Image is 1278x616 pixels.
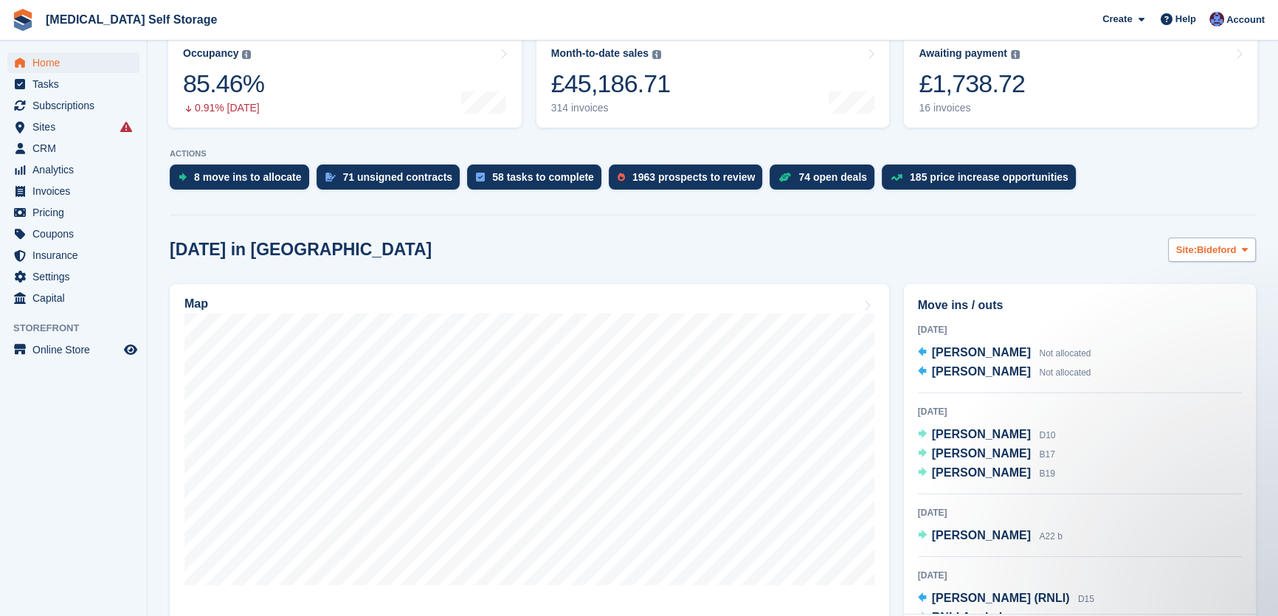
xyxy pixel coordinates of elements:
span: [PERSON_NAME] [932,447,1031,460]
a: menu [7,138,139,159]
div: Month-to-date sales [551,47,649,60]
span: [PERSON_NAME] (RNLI) [932,592,1070,604]
a: [PERSON_NAME] Not allocated [918,344,1091,363]
span: [PERSON_NAME] [932,346,1031,359]
span: Online Store [32,339,121,360]
div: Occupancy [183,47,238,60]
a: menu [7,266,139,287]
span: [PERSON_NAME] [932,466,1031,479]
span: Insurance [32,245,121,266]
img: icon-info-grey-7440780725fd019a000dd9b08b2336e03edf1995a4989e88bcd33f0948082b44.svg [242,50,251,59]
span: Not allocated [1039,367,1091,378]
a: [PERSON_NAME] (RNLI) D15 [918,589,1094,609]
span: [PERSON_NAME] [932,365,1031,378]
span: Invoices [32,181,121,201]
img: move_ins_to_allocate_icon-fdf77a2bb77ea45bf5b3d319d69a93e2d87916cf1d5bf7949dd705db3b84f3ca.svg [179,173,187,181]
a: 74 open deals [770,165,882,197]
img: stora-icon-8386f47178a22dfd0bd8f6a31ec36ba5ce8667c1dd55bd0f319d3a0aa187defe.svg [12,9,34,31]
h2: [DATE] in [GEOGRAPHIC_DATA] [170,240,432,260]
a: [PERSON_NAME] A22 b [918,527,1063,546]
p: ACTIONS [170,149,1256,159]
div: 0.91% [DATE] [183,102,264,114]
div: 16 invoices [919,102,1025,114]
div: 8 move ins to allocate [194,171,302,183]
span: CRM [32,138,121,159]
div: £1,738.72 [919,69,1025,99]
a: [PERSON_NAME] D10 [918,426,1056,445]
div: 71 unsigned contracts [343,171,453,183]
div: 74 open deals [798,171,867,183]
span: B17 [1039,449,1054,460]
div: [DATE] [918,405,1242,418]
div: Awaiting payment [919,47,1007,60]
img: price_increase_opportunities-93ffe204e8149a01c8c9dc8f82e8f89637d9d84a8eef4429ea346261dce0b2c0.svg [891,174,902,181]
span: Not allocated [1039,348,1091,359]
span: Storefront [13,321,147,336]
img: deal-1b604bf984904fb50ccaf53a9ad4b4a5d6e5aea283cecdc64d6e3604feb123c2.svg [778,172,791,182]
span: Subscriptions [32,95,121,116]
img: icon-info-grey-7440780725fd019a000dd9b08b2336e03edf1995a4989e88bcd33f0948082b44.svg [1011,50,1020,59]
h2: Move ins / outs [918,297,1242,314]
a: [MEDICAL_DATA] Self Storage [40,7,223,32]
span: Account [1226,13,1265,27]
a: 71 unsigned contracts [317,165,468,197]
a: menu [7,159,139,180]
a: menu [7,117,139,137]
a: 8 move ins to allocate [170,165,317,197]
a: menu [7,288,139,308]
img: task-75834270c22a3079a89374b754ae025e5fb1db73e45f91037f5363f120a921f8.svg [476,173,485,181]
a: [PERSON_NAME] B17 [918,445,1055,464]
div: 185 price increase opportunities [910,171,1068,183]
i: Smart entry sync failures have occurred [120,121,132,133]
a: 58 tasks to complete [467,165,609,197]
a: Occupancy 85.46% 0.91% [DATE] [168,34,522,128]
img: contract_signature_icon-13c848040528278c33f63329250d36e43548de30e8caae1d1a13099fd9432cc5.svg [325,173,336,181]
span: A22 b [1039,531,1062,541]
span: D10 [1039,430,1055,440]
span: Create [1102,12,1132,27]
a: 185 price increase opportunities [882,165,1083,197]
a: menu [7,95,139,116]
span: Capital [32,288,121,308]
span: Settings [32,266,121,287]
div: [DATE] [918,506,1242,519]
div: [DATE] [918,323,1242,336]
span: Bideford [1197,243,1236,257]
a: menu [7,339,139,360]
a: menu [7,181,139,201]
span: Tasks [32,74,121,94]
h2: Map [184,297,208,311]
span: Help [1175,12,1196,27]
a: menu [7,52,139,73]
span: Site: [1176,243,1197,257]
span: Analytics [32,159,121,180]
img: prospect-51fa495bee0391a8d652442698ab0144808aea92771e9ea1ae160a38d050c398.svg [618,173,625,181]
div: [DATE] [918,569,1242,582]
div: 85.46% [183,69,264,99]
span: Coupons [32,224,121,244]
span: D15 [1078,594,1094,604]
div: 58 tasks to complete [492,171,594,183]
span: Sites [32,117,121,137]
span: Home [32,52,121,73]
span: B19 [1039,468,1054,479]
img: icon-info-grey-7440780725fd019a000dd9b08b2336e03edf1995a4989e88bcd33f0948082b44.svg [652,50,661,59]
span: Pricing [32,202,121,223]
span: [PERSON_NAME] [932,529,1031,541]
a: [PERSON_NAME] Not allocated [918,363,1091,382]
a: Month-to-date sales £45,186.71 314 invoices [536,34,890,128]
a: [PERSON_NAME] B19 [918,464,1055,483]
a: 1963 prospects to review [609,165,770,197]
div: 1963 prospects to review [632,171,756,183]
button: Site: Bideford [1168,238,1256,262]
a: Awaiting payment £1,738.72 16 invoices [904,34,1257,128]
a: menu [7,224,139,244]
a: Preview store [122,341,139,359]
a: menu [7,245,139,266]
div: 314 invoices [551,102,671,114]
span: [PERSON_NAME] [932,428,1031,440]
img: Helen Walker [1209,12,1224,27]
a: menu [7,74,139,94]
a: menu [7,202,139,223]
div: £45,186.71 [551,69,671,99]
